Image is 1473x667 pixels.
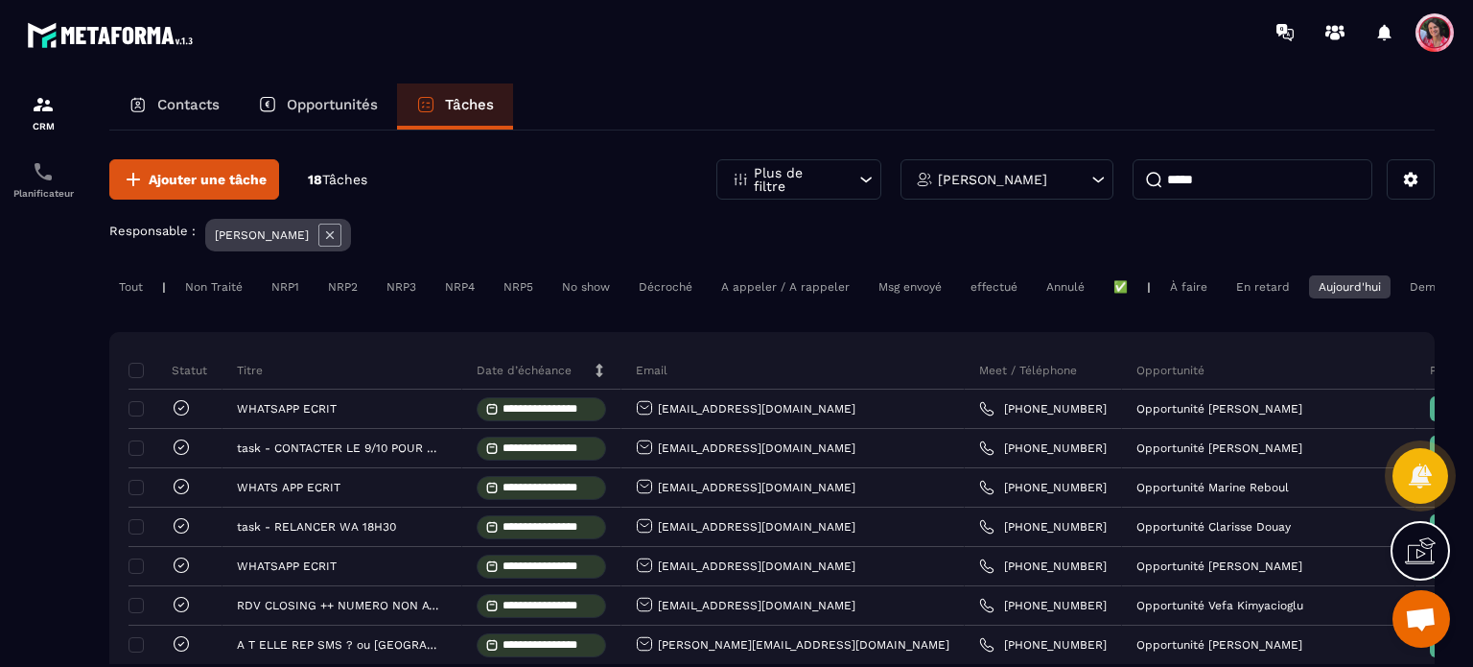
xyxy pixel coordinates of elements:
[287,96,378,113] p: Opportunités
[318,275,367,298] div: NRP2
[1136,441,1302,455] p: Opportunité [PERSON_NAME]
[237,363,263,378] p: Titre
[149,170,267,189] span: Ajouter une tâche
[397,83,513,130] a: Tâches
[32,93,55,116] img: formation
[262,275,309,298] div: NRP1
[377,275,426,298] div: NRP3
[979,441,1107,456] a: [PHONE_NUMBER]
[1136,520,1291,534] p: Opportunité Clarisse Douay
[1136,560,1302,573] p: Opportunité [PERSON_NAME]
[5,188,82,199] p: Planificateur
[237,599,442,612] p: RDV CLOSING ++ NUMERO NON ATTRIBUE
[237,441,442,455] p: task - CONTACTER LE 9/10 POUR CLOSING ?
[494,275,543,298] div: NRP5
[237,402,337,416] p: WHATSAPP ECRIT
[5,79,82,146] a: formationformationCRM
[237,638,442,652] p: A T ELLE REP SMS ? ou [GEOGRAPHIC_DATA]?
[979,519,1107,535] a: [PHONE_NUMBER]
[979,598,1107,613] a: [PHONE_NUMBER]
[175,275,252,298] div: Non Traité
[237,560,337,573] p: WHATSAPP ECRIT
[1430,363,1462,378] p: Phase
[162,280,166,294] p: |
[109,275,152,298] div: Tout
[629,275,702,298] div: Décroché
[5,121,82,131] p: CRM
[938,173,1047,186] p: [PERSON_NAME]
[1392,590,1450,648] div: Ouvrir le chat
[445,96,494,113] p: Tâches
[712,275,859,298] div: A appeler / A rappeler
[1136,402,1302,416] p: Opportunité [PERSON_NAME]
[961,275,1027,298] div: effectué
[869,275,951,298] div: Msg envoyé
[979,401,1107,417] a: [PHONE_NUMBER]
[157,96,220,113] p: Contacts
[109,159,279,200] button: Ajouter une tâche
[1147,280,1151,294] p: |
[1037,275,1094,298] div: Annulé
[1136,599,1303,612] p: Opportunité Vefa Kimyacioglu
[1136,481,1289,494] p: Opportunité Marine Reboul
[133,363,207,378] p: Statut
[636,363,667,378] p: Email
[552,275,620,298] div: No show
[1400,275,1461,298] div: Demain
[1227,275,1299,298] div: En retard
[5,146,82,213] a: schedulerschedulerPlanificateur
[237,481,340,494] p: WHATS APP ECRIT
[435,275,484,298] div: NRP4
[308,171,367,189] p: 18
[322,172,367,187] span: Tâches
[1136,638,1302,652] p: Opportunité [PERSON_NAME]
[754,166,838,193] p: Plus de filtre
[32,160,55,183] img: scheduler
[1136,363,1204,378] p: Opportunité
[215,228,309,242] p: [PERSON_NAME]
[979,559,1107,574] a: [PHONE_NUMBER]
[1104,275,1137,298] div: ✅
[239,83,397,130] a: Opportunités
[477,363,572,378] p: Date d’échéance
[109,83,239,130] a: Contacts
[27,17,199,53] img: logo
[109,224,196,238] p: Responsable :
[979,480,1107,495] a: [PHONE_NUMBER]
[1160,275,1217,298] div: À faire
[1309,275,1391,298] div: Aujourd'hui
[979,363,1077,378] p: Meet / Téléphone
[237,520,396,534] p: task - RELANCER WA 18H30
[979,637,1107,653] a: [PHONE_NUMBER]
